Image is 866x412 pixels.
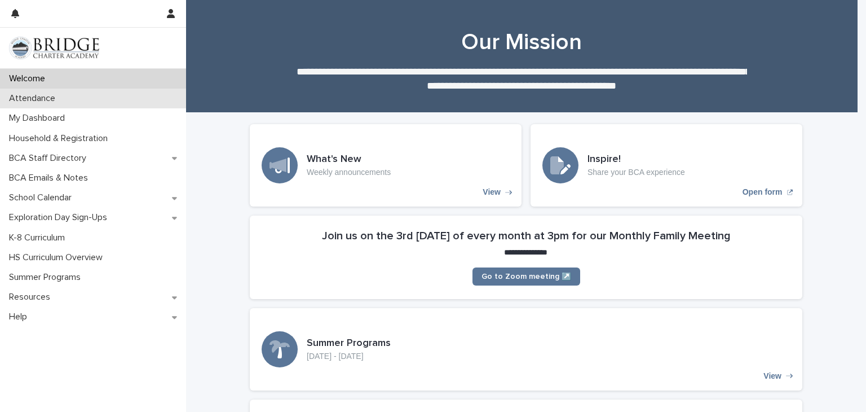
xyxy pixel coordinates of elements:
p: View [483,187,501,197]
a: View [250,308,802,391]
a: Open form [531,124,802,207]
h3: What's New [307,154,391,166]
p: BCA Staff Directory [5,153,95,164]
p: Open form [743,187,783,197]
a: View [250,124,522,207]
p: School Calendar [5,192,81,203]
p: Welcome [5,73,54,84]
p: Exploration Day Sign-Ups [5,212,116,223]
h3: Inspire! [587,154,685,166]
p: K-8 Curriculum [5,233,74,243]
p: Household & Registration [5,133,117,144]
a: Go to Zoom meeting ↗️ [472,268,580,286]
p: Weekly announcements [307,168,391,177]
p: Attendance [5,93,64,104]
p: Resources [5,292,59,303]
p: HS Curriculum Overview [5,252,112,263]
p: Summer Programs [5,272,90,283]
span: Go to Zoom meeting ↗️ [481,273,571,280]
img: V1C1m3IdTEidaUdm9Hs0 [9,37,99,59]
h1: Our Mission [245,29,798,56]
p: Help [5,312,36,322]
h3: Summer Programs [307,338,391,350]
h2: Join us on the 3rd [DATE] of every month at 3pm for our Monthly Family Meeting [322,229,731,243]
p: BCA Emails & Notes [5,173,97,183]
p: Share your BCA experience [587,168,685,177]
p: [DATE] - [DATE] [307,352,391,361]
p: My Dashboard [5,113,74,124]
p: View [763,371,781,381]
